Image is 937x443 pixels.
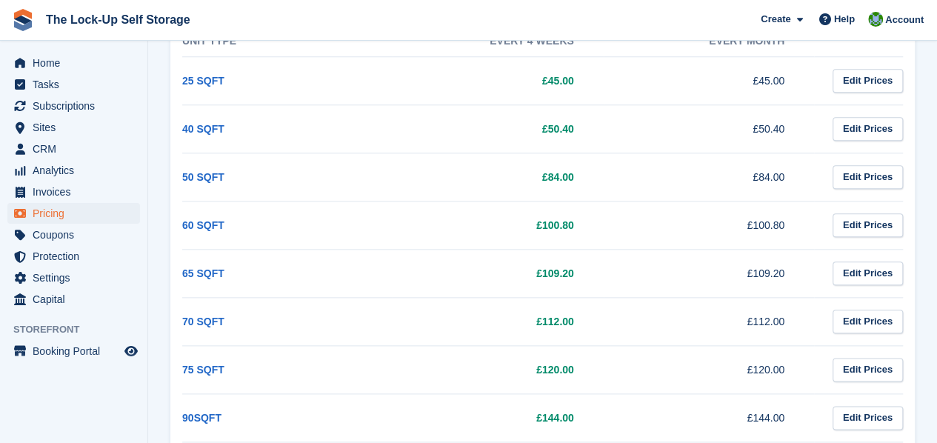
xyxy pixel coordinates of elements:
[7,96,140,116] a: menu
[182,267,224,279] a: 65 SQFT
[885,13,924,27] span: Account
[393,345,603,393] td: £120.00
[33,341,121,362] span: Booking Portal
[182,364,224,376] a: 75 SQFT
[33,289,121,310] span: Capital
[182,75,224,87] a: 25 SQFT
[182,26,393,57] th: Unit Type
[122,342,140,360] a: Preview store
[33,181,121,202] span: Invoices
[833,69,903,93] a: Edit Prices
[604,249,814,297] td: £109.20
[7,160,140,181] a: menu
[833,117,903,141] a: Edit Prices
[182,412,221,424] a: 90SQFT
[12,9,34,31] img: stora-icon-8386f47178a22dfd0bd8f6a31ec36ba5ce8667c1dd55bd0f319d3a0aa187defe.svg
[182,171,224,183] a: 50 SQFT
[7,341,140,362] a: menu
[33,160,121,181] span: Analytics
[33,246,121,267] span: Protection
[393,153,603,201] td: £84.00
[7,224,140,245] a: menu
[833,262,903,286] a: Edit Prices
[33,139,121,159] span: CRM
[393,56,603,104] td: £45.00
[33,117,121,138] span: Sites
[7,53,140,73] a: menu
[393,26,603,57] th: Every 4 weeks
[33,74,121,95] span: Tasks
[604,201,814,249] td: £100.80
[761,12,790,27] span: Create
[40,7,196,32] a: The Lock-Up Self Storage
[393,201,603,249] td: £100.80
[7,181,140,202] a: menu
[7,117,140,138] a: menu
[7,74,140,95] a: menu
[7,203,140,224] a: menu
[7,139,140,159] a: menu
[833,406,903,430] a: Edit Prices
[604,297,814,345] td: £112.00
[833,310,903,334] a: Edit Prices
[834,12,855,27] span: Help
[604,104,814,153] td: £50.40
[33,203,121,224] span: Pricing
[604,345,814,393] td: £120.00
[33,53,121,73] span: Home
[833,358,903,382] a: Edit Prices
[33,224,121,245] span: Coupons
[13,322,147,337] span: Storefront
[7,289,140,310] a: menu
[393,297,603,345] td: £112.00
[833,213,903,238] a: Edit Prices
[604,153,814,201] td: £84.00
[868,12,883,27] img: Andrew Beer
[833,165,903,190] a: Edit Prices
[604,56,814,104] td: £45.00
[7,246,140,267] a: menu
[393,249,603,297] td: £109.20
[33,96,121,116] span: Subscriptions
[393,393,603,442] td: £144.00
[393,104,603,153] td: £50.40
[604,393,814,442] td: £144.00
[604,26,814,57] th: Every month
[182,316,224,327] a: 70 SQFT
[182,219,224,231] a: 60 SQFT
[7,267,140,288] a: menu
[33,267,121,288] span: Settings
[182,123,224,135] a: 40 SQFT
